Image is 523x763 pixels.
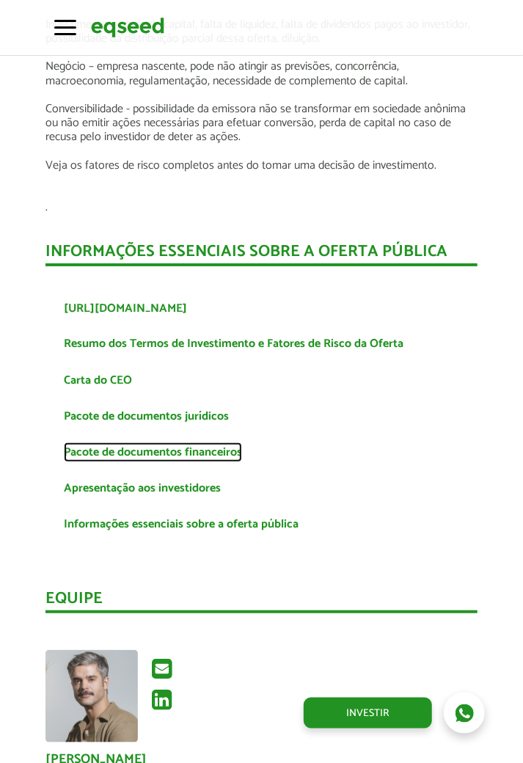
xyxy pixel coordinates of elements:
[64,303,187,315] a: [URL][DOMAIN_NAME]
[64,411,229,423] a: Pacote de documentos jurídicos
[64,519,299,530] a: Informações essenciais sobre a oferta pública
[45,59,478,87] p: Negócio – empresa nascente, pode não atingir as previsões, concorrência, macroeconomia, regulamen...
[64,338,403,350] a: Resumo dos Termos de Investimento e Fatores de Risco da Oferta
[45,158,478,172] p: Veja os fatores de risco completos antes do tomar uma decisão de investimento.
[45,591,478,613] div: Equipe
[64,447,242,459] a: Pacote de documentos financeiros
[64,483,221,494] a: Apresentação aos investidores
[64,375,132,387] a: Carta do CEO
[45,102,478,145] p: Conversibilidade - possibilidade da emissora não se transformar em sociedade anônima ou não emiti...
[45,200,478,214] p: .
[45,244,478,266] div: INFORMAÇÕES ESSENCIAIS SOBRE A OFERTA PÚBLICA
[91,15,164,40] img: EqSeed
[45,650,138,742] img: Foto de Gentil Nascimento
[304,698,432,729] a: Investir
[45,650,138,742] a: Ver perfil do usuário.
